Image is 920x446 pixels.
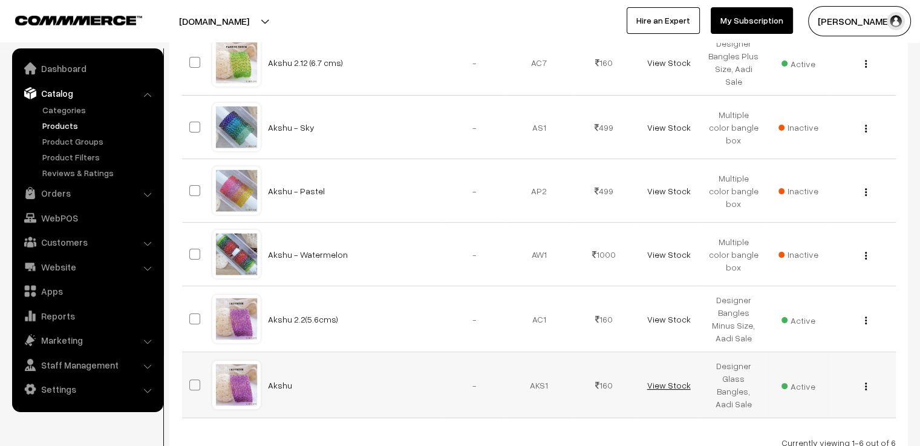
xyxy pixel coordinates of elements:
[442,159,507,223] td: -
[442,96,507,159] td: -
[268,314,338,324] a: Akshu 2.2(5.6cms)
[701,30,766,96] td: Designer Bangles Plus Size, Aadi Sale
[268,380,292,390] a: Akshu
[865,125,867,133] img: Menu
[39,119,159,132] a: Products
[15,182,159,204] a: Orders
[507,352,572,418] td: AKS1
[572,30,636,96] td: 160
[15,256,159,278] a: Website
[778,248,818,261] span: Inactive
[647,314,690,324] a: View Stock
[572,96,636,159] td: 499
[711,7,793,34] a: My Subscription
[647,380,690,390] a: View Stock
[572,352,636,418] td: 160
[647,57,690,68] a: View Stock
[865,60,867,68] img: Menu
[39,151,159,163] a: Product Filters
[701,159,766,223] td: Multiple color bangle box
[507,223,572,286] td: AW1
[39,135,159,148] a: Product Groups
[778,121,818,134] span: Inactive
[507,159,572,223] td: AP2
[865,188,867,196] img: Menu
[15,57,159,79] a: Dashboard
[39,103,159,116] a: Categories
[15,354,159,376] a: Staff Management
[15,16,142,25] img: COMMMERCE
[15,12,121,27] a: COMMMERCE
[507,286,572,352] td: AC1
[647,186,690,196] a: View Stock
[15,207,159,229] a: WebPOS
[865,252,867,260] img: Menu
[701,96,766,159] td: Multiple color bangle box
[778,185,818,197] span: Inactive
[268,249,348,260] a: Akshu - Watermelon
[701,352,766,418] td: Designer Glass Bangles, Aadi Sale
[507,96,572,159] td: AS1
[647,122,690,133] a: View Stock
[781,311,815,327] span: Active
[701,223,766,286] td: Multiple color bangle box
[15,280,159,302] a: Apps
[507,30,572,96] td: AC7
[15,82,159,104] a: Catalog
[647,249,690,260] a: View Stock
[781,54,815,70] span: Active
[865,382,867,390] img: Menu
[137,6,292,36] button: [DOMAIN_NAME]
[781,377,815,393] span: Active
[268,122,315,133] a: Akshu - Sky
[865,316,867,324] img: Menu
[442,352,507,418] td: -
[442,223,507,286] td: -
[268,186,325,196] a: Akshu - Pastel
[701,286,766,352] td: Designer Bangles Minus Size, Aadi Sale
[572,223,636,286] td: 1000
[15,231,159,253] a: Customers
[808,6,911,36] button: [PERSON_NAME] C
[268,57,343,68] a: Akshu 2.12 (6.7 cms)
[887,12,905,30] img: user
[15,305,159,327] a: Reports
[15,329,159,351] a: Marketing
[627,7,700,34] a: Hire an Expert
[572,286,636,352] td: 160
[39,166,159,179] a: Reviews & Ratings
[15,378,159,400] a: Settings
[572,159,636,223] td: 499
[442,30,507,96] td: -
[442,286,507,352] td: -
